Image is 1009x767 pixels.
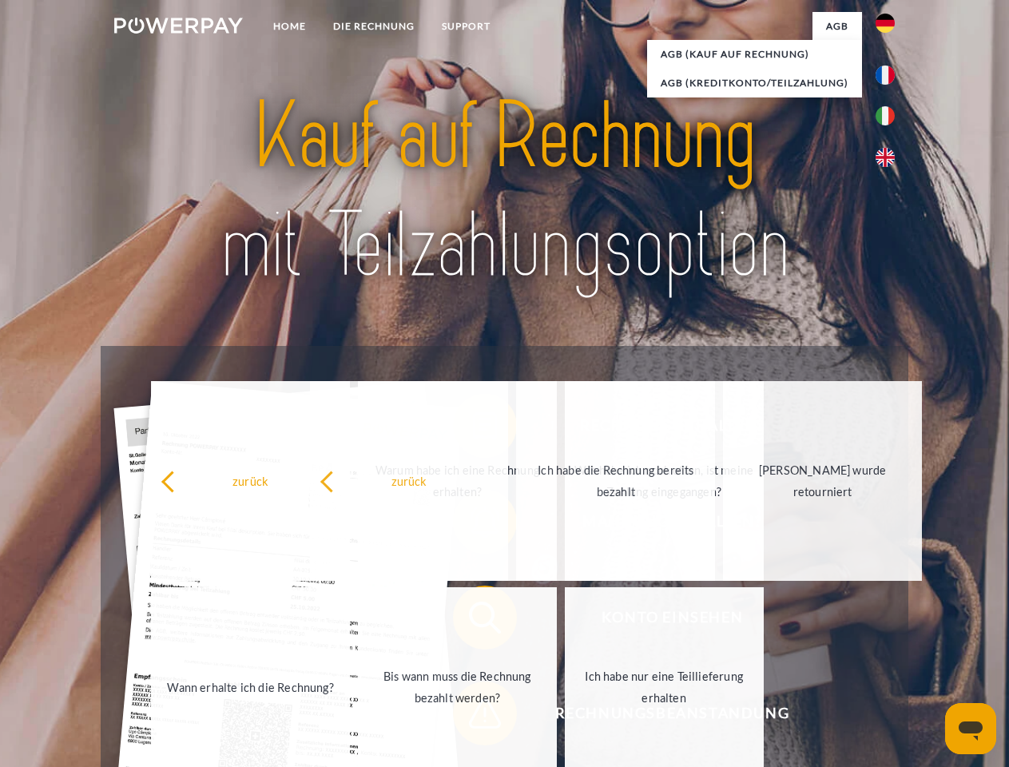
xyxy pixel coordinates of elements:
[428,12,504,41] a: SUPPORT
[647,40,862,69] a: AGB (Kauf auf Rechnung)
[876,66,895,85] img: fr
[526,459,705,503] div: Ich habe die Rechnung bereits bezahlt
[161,676,340,697] div: Wann erhalte ich die Rechnung?
[260,12,320,41] a: Home
[320,12,428,41] a: DIE RECHNUNG
[320,470,499,491] div: zurück
[367,666,547,709] div: Bis wann muss die Rechnung bezahlt werden?
[876,14,895,33] img: de
[812,12,862,41] a: agb
[574,666,754,709] div: Ich habe nur eine Teillieferung erhalten
[733,459,912,503] div: [PERSON_NAME] wurde retourniert
[647,69,862,97] a: AGB (Kreditkonto/Teilzahlung)
[876,106,895,125] img: it
[161,470,340,491] div: zurück
[876,148,895,167] img: en
[153,77,856,306] img: title-powerpay_de.svg
[945,703,996,754] iframe: Schaltfläche zum Öffnen des Messaging-Fensters
[114,18,243,34] img: logo-powerpay-white.svg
